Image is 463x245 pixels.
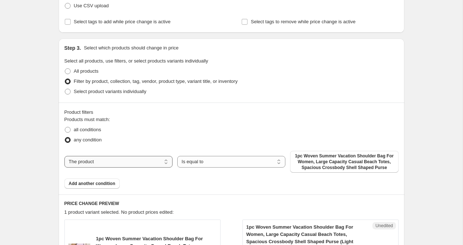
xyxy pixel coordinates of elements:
span: 1 product variant selected. No product prices edited: [64,209,174,215]
div: Product filters [64,109,399,116]
p: Select which products should change in price [84,44,178,52]
span: Products must match: [64,117,110,122]
button: Add another condition [64,178,120,189]
span: all conditions [74,127,101,132]
span: Select tags to remove while price change is active [251,19,356,24]
span: Select product variants individually [74,89,146,94]
button: 1pc Woven Summer Vacation Shoulder Bag For Women, Large Capacity Casual Beach Totes, Spacious Cro... [290,151,398,173]
h2: Step 3. [64,44,81,52]
span: Use CSV upload [74,3,109,8]
span: any condition [74,137,102,142]
h6: PRICE CHANGE PREVIEW [64,201,399,206]
span: All products [74,68,99,74]
span: Filter by product, collection, tag, vendor, product type, variant title, or inventory [74,79,238,84]
span: Select tags to add while price change is active [74,19,171,24]
span: Add another condition [69,181,115,186]
span: Select all products, use filters, or select products variants individually [64,58,208,64]
span: 1pc Woven Summer Vacation Shoulder Bag For Women, Large Capacity Casual Beach Totes, Spacious Cro... [294,153,394,170]
span: Unedited [375,223,393,229]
